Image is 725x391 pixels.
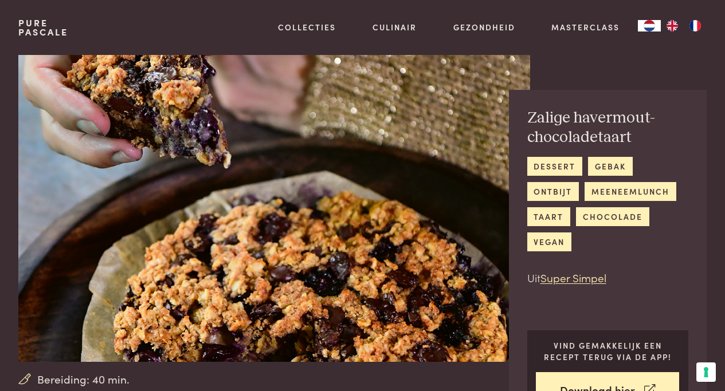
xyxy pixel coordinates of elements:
[661,20,684,31] a: EN
[527,108,689,148] h2: Zalige havermout-chocoladetaart
[638,20,707,31] aside: Language selected: Nederlands
[373,21,417,33] a: Culinair
[536,339,679,363] p: Vind gemakkelijk een recept terug via de app!
[576,207,649,226] a: chocolade
[37,371,130,388] span: Bereiding: 40 min.
[696,362,716,382] button: Uw voorkeuren voor toestemming voor trackingtechnologieën
[527,270,689,286] p: Uit
[278,21,336,33] a: Collecties
[540,270,606,285] a: Super Simpel
[527,207,570,226] a: taart
[638,20,661,31] a: NL
[527,182,579,201] a: ontbijt
[453,21,515,33] a: Gezondheid
[661,20,707,31] ul: Language list
[588,157,632,176] a: gebak
[551,21,620,33] a: Masterclass
[585,182,676,201] a: meeneemlunch
[684,20,707,31] a: FR
[18,55,530,362] img: Zalige havermout-chocoladetaart
[527,157,582,176] a: dessert
[638,20,661,31] div: Language
[527,232,571,251] a: vegan
[18,18,68,37] a: PurePascale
